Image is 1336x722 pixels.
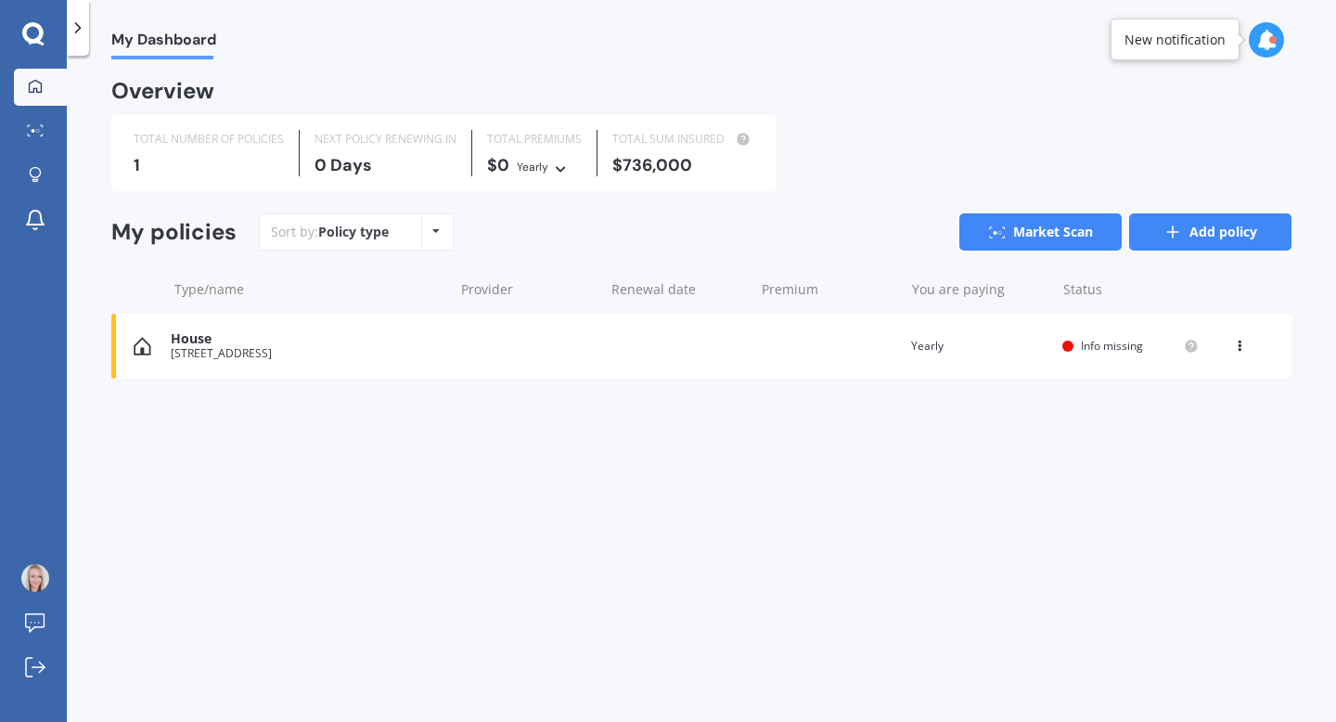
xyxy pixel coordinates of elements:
div: NEXT POLICY RENEWING IN [315,130,456,148]
div: $736,000 [612,156,754,174]
div: Yearly [517,158,548,176]
a: Add policy [1129,213,1291,251]
div: My policies [111,219,237,246]
div: Renewal date [611,280,747,299]
div: Overview [111,82,214,100]
div: [STREET_ADDRESS] [171,347,443,360]
div: Yearly [911,337,1047,355]
div: 1 [134,156,284,174]
div: Policy type [318,223,389,241]
a: Market Scan [959,213,1122,251]
div: TOTAL NUMBER OF POLICIES [134,130,284,148]
img: House [134,337,151,355]
div: House [171,331,443,347]
span: My Dashboard [111,31,216,56]
div: $0 [487,156,582,176]
div: Sort by: [271,223,389,241]
div: You are paying [912,280,1047,299]
div: Status [1063,280,1199,299]
img: ACg8ocKWC1fektWCYQiwdb9BMoFFoSzMEfNU-PXf_1hQHUb4VC7_R5c9JQ=s96-c [21,564,49,592]
div: Type/name [174,280,446,299]
div: TOTAL SUM INSURED [612,130,754,148]
span: Info missing [1081,338,1143,354]
div: Provider [461,280,597,299]
div: 0 Days [315,156,456,174]
div: TOTAL PREMIUMS [487,130,582,148]
div: New notification [1124,31,1226,49]
div: Premium [762,280,897,299]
